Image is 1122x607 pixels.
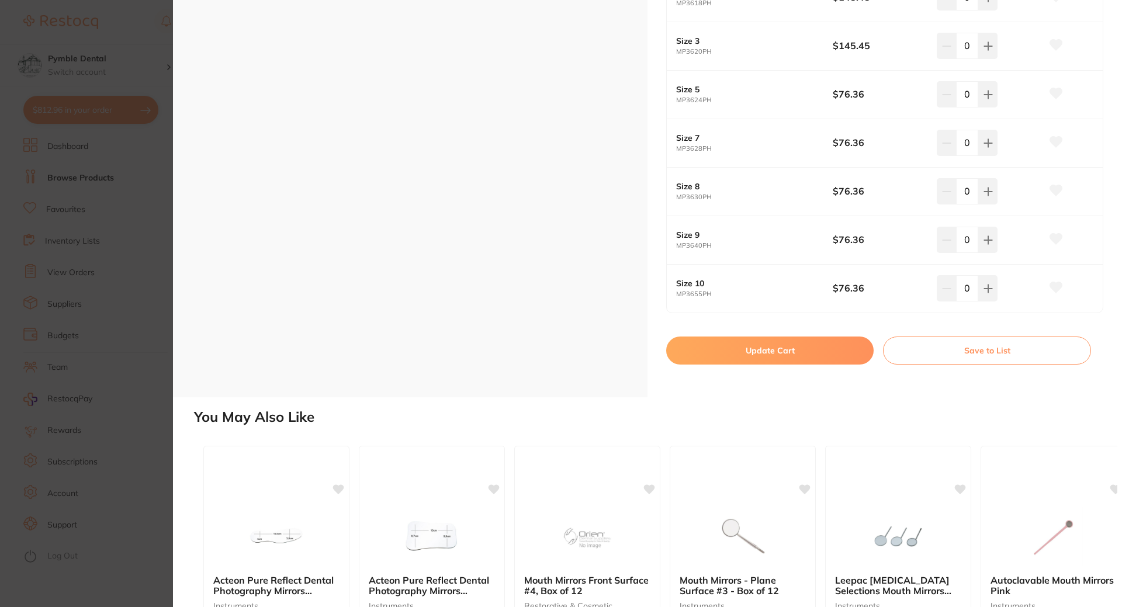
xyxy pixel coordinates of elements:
img: Leepac Dental - Surgery Selections Mouth Mirrors Front Surface OR Plane Surface - High Quality De... [860,507,936,566]
b: Size 9 [676,230,817,240]
img: Mouth Mirrors Front Surface #4, Box of 12 [549,507,625,566]
div: message notification from Restocq, 1m ago. Hi David, ​ Starting 11 August, we’re making some upda... [18,18,216,223]
small: MP3620PH [676,48,833,56]
img: Profile image for Restocq [26,28,45,47]
img: Mouth Mirrors - Plane Surface #3 - Box of 12 [705,507,781,566]
b: $76.36 [833,282,927,294]
h2: You May Also Like [194,409,1117,425]
b: $145.45 [833,39,927,52]
img: Autoclavable Mouth Mirrors Pink [1016,507,1092,566]
b: Size 5 [676,85,817,94]
b: Mouth Mirrors - Plane Surface #3 - Box of 12 [680,575,806,596]
img: Acteon Pure Reflect Dental Photography Mirrors MZP516 - Occlusal Surface Adult [394,507,470,566]
b: Size 10 [676,279,817,288]
small: MP3655PH [676,290,833,298]
b: Size 3 [676,36,817,46]
img: Acteon Pure Reflect Dental Photography Mirrors MZP536 - Vestibular Surface [238,507,314,566]
small: MP3630PH [676,193,833,201]
b: Acteon Pure Reflect Dental Photography Mirrors MZP536 - Vestibular Surface [213,575,340,596]
button: Update Cart [666,337,874,365]
div: Hi [PERSON_NAME], ​ Starting [DATE], we’re making some updates to our product offerings on the Re... [51,25,207,300]
div: Message content [51,25,207,200]
button: Save to List [883,337,1091,365]
b: Acteon Pure Reflect Dental Photography Mirrors MZP516 - Occlusal Surface Adult [369,575,495,596]
b: $76.36 [833,233,927,246]
b: $76.36 [833,88,927,100]
b: $76.36 [833,136,927,149]
b: Leepac Dental - Surgery Selections Mouth Mirrors Front Surface OR Plane Surface - High Quality De... [835,575,961,596]
small: MP3640PH [676,242,833,249]
b: Autoclavable Mouth Mirrors Pink [991,575,1117,596]
p: Message from Restocq, sent 1m ago [51,205,207,216]
b: Mouth Mirrors Front Surface #4, Box of 12 [524,575,650,596]
small: MP3628PH [676,145,833,152]
b: Size 8 [676,182,817,191]
b: $76.36 [833,185,927,197]
small: MP3624PH [676,96,833,104]
b: Size 7 [676,133,817,143]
